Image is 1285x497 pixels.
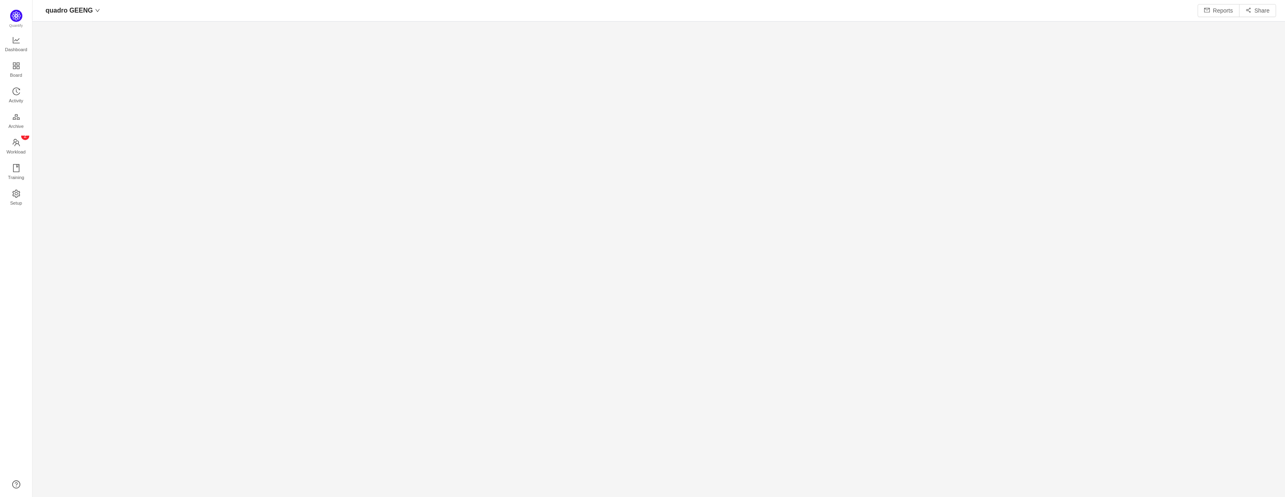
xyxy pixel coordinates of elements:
[46,4,93,17] span: quadro GEENG
[1198,4,1239,17] button: icon: mailReports
[12,164,20,172] i: icon: book
[12,37,20,53] a: Dashboard
[10,67,22,83] span: Board
[1239,4,1276,17] button: icon: share-altShare
[8,169,24,186] span: Training
[12,164,20,181] a: Training
[21,132,29,140] sup: 2
[10,195,22,211] span: Setup
[9,93,23,109] span: Activity
[10,10,22,22] img: Quantify
[12,87,20,95] i: icon: history
[12,190,20,198] i: icon: setting
[12,62,20,78] a: Board
[9,118,24,134] span: Archive
[5,41,27,58] span: Dashboard
[12,88,20,104] a: Activity
[12,113,20,130] a: Archive
[12,139,20,155] a: icon: teamWorkload
[12,36,20,44] i: icon: line-chart
[12,62,20,70] i: icon: appstore
[12,113,20,121] i: icon: gold
[9,24,23,28] span: Quantify
[12,138,20,147] i: icon: team
[12,480,20,488] a: icon: question-circle
[24,132,26,140] p: 2
[95,8,100,13] i: icon: down
[7,144,26,160] span: Workload
[12,190,20,206] a: Setup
